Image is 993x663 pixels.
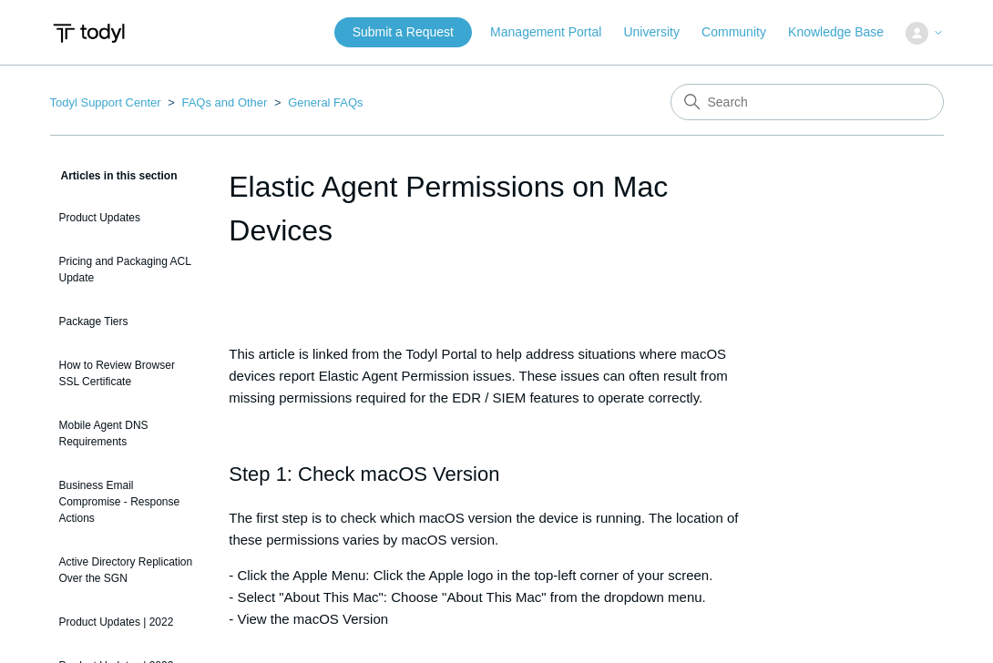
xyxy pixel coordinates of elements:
[229,343,763,409] p: This article is linked from the Todyl Portal to help address situations where macOS devices repor...
[788,23,902,42] a: Knowledge Base
[623,23,697,42] a: University
[50,96,165,109] li: Todyl Support Center
[50,545,202,596] a: Active Directory Replication Over the SGN
[229,165,763,252] h1: Elastic Agent Permissions on Mac Devices
[50,348,202,399] a: How to Review Browser SSL Certificate
[50,96,161,109] a: Todyl Support Center
[288,96,363,109] a: General FAQs
[50,244,202,295] a: Pricing and Packaging ACL Update
[50,468,202,535] a: Business Email Compromise - Response Actions
[164,96,271,109] li: FAQs and Other
[50,16,128,50] img: Todyl Support Center Help Center home page
[50,169,178,182] span: Articles in this section
[229,458,763,490] h2: Step 1: Check macOS Version
[181,96,267,109] a: FAQs and Other
[50,200,202,235] a: Product Updates
[334,17,472,47] a: Submit a Request
[50,304,202,339] a: Package Tiers
[671,84,944,120] input: Search
[701,23,784,42] a: Community
[229,565,763,630] p: - Click the Apple Menu: Click the Apple logo in the top-left corner of your screen. - Select "Abo...
[490,23,619,42] a: Management Portal
[229,507,763,551] p: The first step is to check which macOS version the device is running. The location of these permi...
[271,96,363,109] li: General FAQs
[50,605,202,639] a: Product Updates | 2022
[50,408,202,459] a: Mobile Agent DNS Requirements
